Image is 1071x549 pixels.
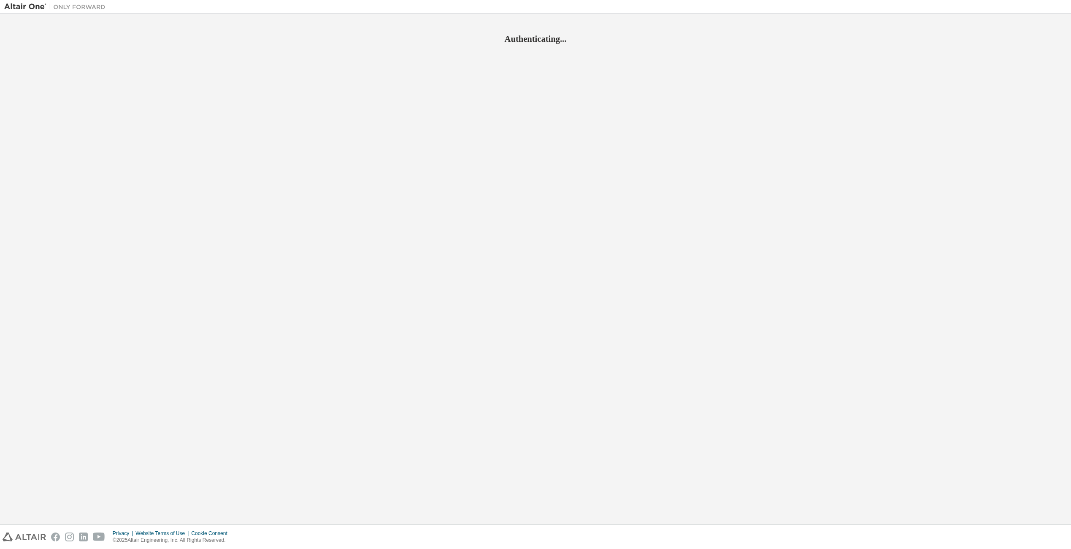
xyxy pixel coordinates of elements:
[79,533,88,541] img: linkedin.svg
[65,533,74,541] img: instagram.svg
[51,533,60,541] img: facebook.svg
[135,530,191,537] div: Website Terms of Use
[93,533,105,541] img: youtube.svg
[113,537,233,544] p: © 2025 Altair Engineering, Inc. All Rights Reserved.
[3,533,46,541] img: altair_logo.svg
[191,530,232,537] div: Cookie Consent
[4,3,110,11] img: Altair One
[113,530,135,537] div: Privacy
[4,33,1067,44] h2: Authenticating...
